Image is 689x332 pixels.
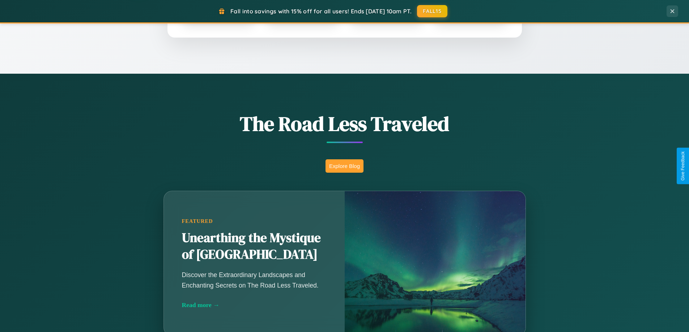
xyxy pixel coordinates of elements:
div: Give Feedback [680,151,685,181]
div: Featured [182,218,327,224]
h1: The Road Less Traveled [128,110,562,138]
div: Read more → [182,301,327,309]
span: Fall into savings with 15% off for all users! Ends [DATE] 10am PT. [230,8,412,15]
button: FALL15 [417,5,447,17]
p: Discover the Extraordinary Landscapes and Enchanting Secrets on The Road Less Traveled. [182,270,327,290]
button: Explore Blog [326,159,363,173]
h2: Unearthing the Mystique of [GEOGRAPHIC_DATA] [182,230,327,263]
